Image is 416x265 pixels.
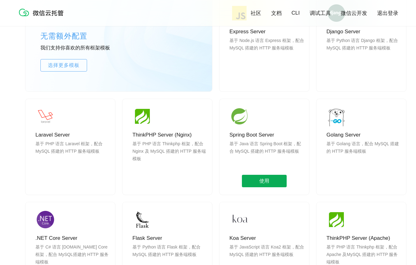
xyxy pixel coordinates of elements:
[310,10,331,17] a: 调试工具
[326,37,401,67] p: 基于 Python 语言 Django 框架，配合 MySQL 搭建的 HTTP 服务端模板
[229,140,304,170] p: 基于 Java 语言 Spring Boot 框架，配合 MySQL 搭建的 HTTP 服务端模板
[35,131,110,139] p: Laravel Server
[229,28,304,35] p: Express Server
[326,131,401,139] p: Golang Server
[251,10,261,17] a: 社区
[229,131,304,139] p: Spring Boot Server
[18,14,67,20] a: 微信云托管
[326,235,401,242] p: ThinkPHP Server (Apache)
[229,37,304,67] p: 基于 Node.js 语言 Express 框架，配合 MySQL 搭建的 HTTP 服务端模板
[35,235,110,242] p: .NET Core Server
[41,62,87,69] span: 选择更多模板
[271,10,282,17] a: 文档
[40,30,134,42] p: 无需额外配置
[132,235,207,242] p: Flask Server
[18,6,67,19] img: 微信云托管
[132,131,207,139] p: ThinkPHP Server (Nginx)
[35,140,110,170] p: 基于 PHP 语言 Laravel 框架，配合 MySQL 搭建的 HTTP 服务端模板
[229,235,304,242] p: Koa Server
[326,140,401,170] p: 基于 Golang 语言，配合 MySQL 搭建的 HTTP 服务端模板
[242,175,287,187] span: 使用
[377,10,398,17] a: 退出登录
[40,45,134,52] p: 我们支持你喜欢的所有框架模板
[326,28,401,35] p: Django Server
[341,10,367,17] a: 微信云开发
[292,10,300,16] a: CLI
[132,140,207,170] p: 基于 PHP 语言 Thinkphp 框架，配合 Nginx 及 MySQL 搭建的 HTTP 服务端模板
